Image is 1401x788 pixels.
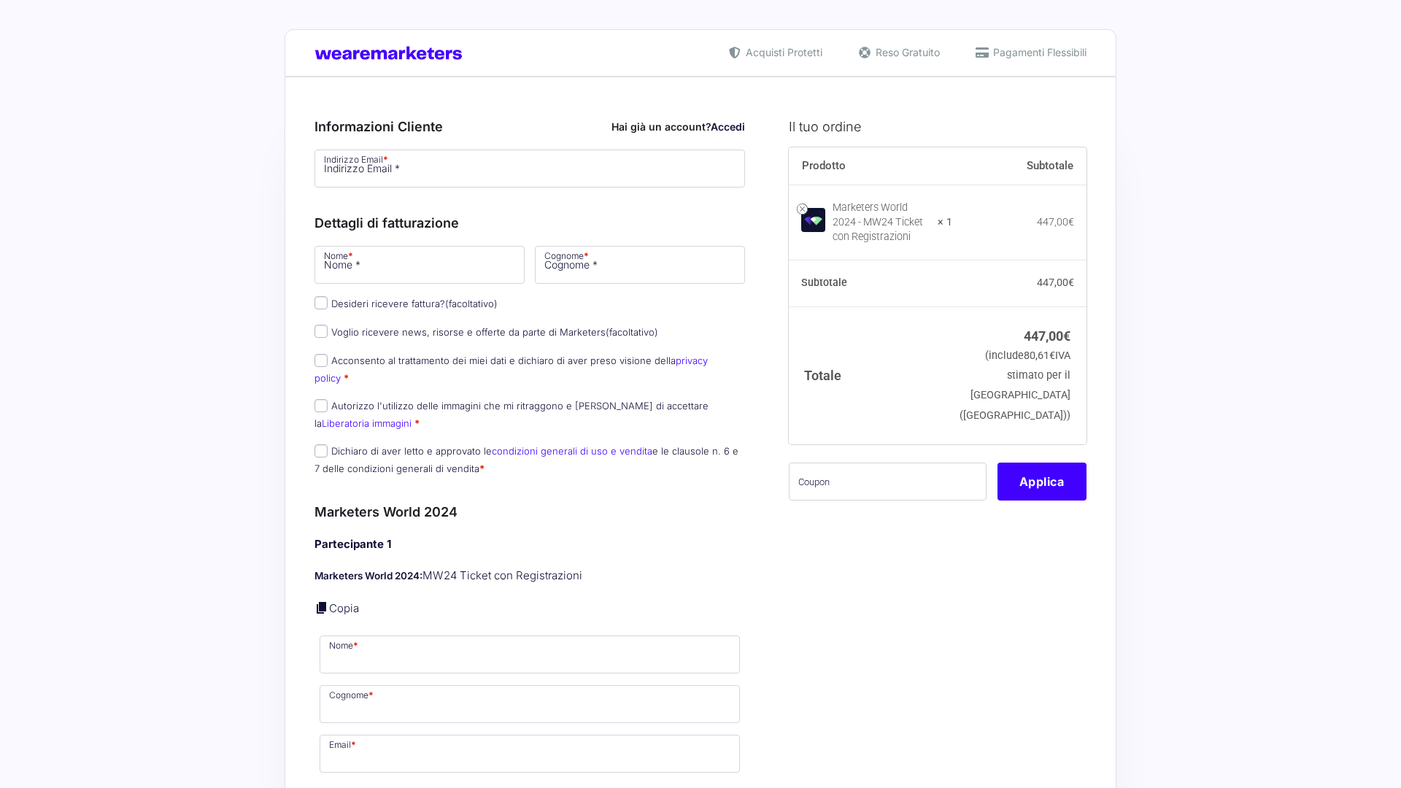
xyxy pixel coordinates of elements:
input: Desideri ricevere fattura?(facoltativo) [314,296,328,309]
span: € [1063,328,1070,344]
input: Indirizzo Email * [314,150,745,188]
h3: Marketers World 2024 [314,502,745,522]
input: Dichiaro di aver letto e approvato lecondizioni generali di uso e venditae le clausole n. 6 e 7 d... [314,444,328,457]
span: (facoltativo) [445,298,498,309]
span: € [1068,216,1074,228]
a: Liberatoria immagini [322,417,412,429]
img: Marketers World 2024 - MW24 Ticket con Registrazioni [801,208,825,232]
th: Subtotale [952,147,1087,185]
a: Copia i dettagli dell'acquirente [314,600,329,615]
label: Desideri ricevere fattura? [314,298,498,309]
h3: Il tuo ordine [789,117,1087,136]
label: Acconsento al trattamento dei miei dati e dichiaro di aver preso visione della [314,355,708,383]
input: Nome * [314,246,525,284]
span: € [1049,349,1055,362]
span: Acquisti Protetti [742,45,822,60]
input: Acconsento al trattamento dei miei dati e dichiaro di aver preso visione dellaprivacy policy [314,354,328,367]
input: Cognome * [535,246,745,284]
th: Totale [789,306,953,444]
bdi: 447,00 [1037,277,1074,288]
a: Copia [329,601,359,615]
label: Voglio ricevere news, risorse e offerte da parte di Marketers [314,326,658,338]
small: (include IVA stimato per il [GEOGRAPHIC_DATA] ([GEOGRAPHIC_DATA])) [960,349,1070,422]
strong: × 1 [938,215,952,230]
a: Accedi [711,120,745,133]
th: Subtotale [789,260,953,307]
p: MW24 Ticket con Registrazioni [314,568,745,584]
h3: Informazioni Cliente [314,117,745,136]
span: (facoltativo) [606,326,658,338]
strong: Marketers World 2024: [314,570,422,582]
bdi: 447,00 [1037,216,1074,228]
a: privacy policy [314,355,708,383]
a: condizioni generali di uso e vendita [492,445,652,457]
div: Hai già un account? [611,119,745,134]
input: Autorizzo l'utilizzo delle immagini che mi ritraggono e [PERSON_NAME] di accettare laLiberatoria ... [314,399,328,412]
label: Dichiaro di aver letto e approvato le e le clausole n. 6 e 7 delle condizioni generali di vendita [314,445,738,474]
bdi: 447,00 [1024,328,1070,344]
h4: Partecipante 1 [314,536,745,553]
label: Autorizzo l'utilizzo delle immagini che mi ritraggono e [PERSON_NAME] di accettare la [314,400,709,428]
th: Prodotto [789,147,953,185]
input: Voglio ricevere news, risorse e offerte da parte di Marketers(facoltativo) [314,325,328,338]
input: Coupon [789,463,987,501]
button: Applica [997,463,1087,501]
span: Pagamenti Flessibili [989,45,1087,60]
span: 80,61 [1024,349,1055,362]
span: € [1068,277,1074,288]
div: Marketers World 2024 - MW24 Ticket con Registrazioni [833,201,929,244]
span: Reso Gratuito [872,45,940,60]
h3: Dettagli di fatturazione [314,213,745,233]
